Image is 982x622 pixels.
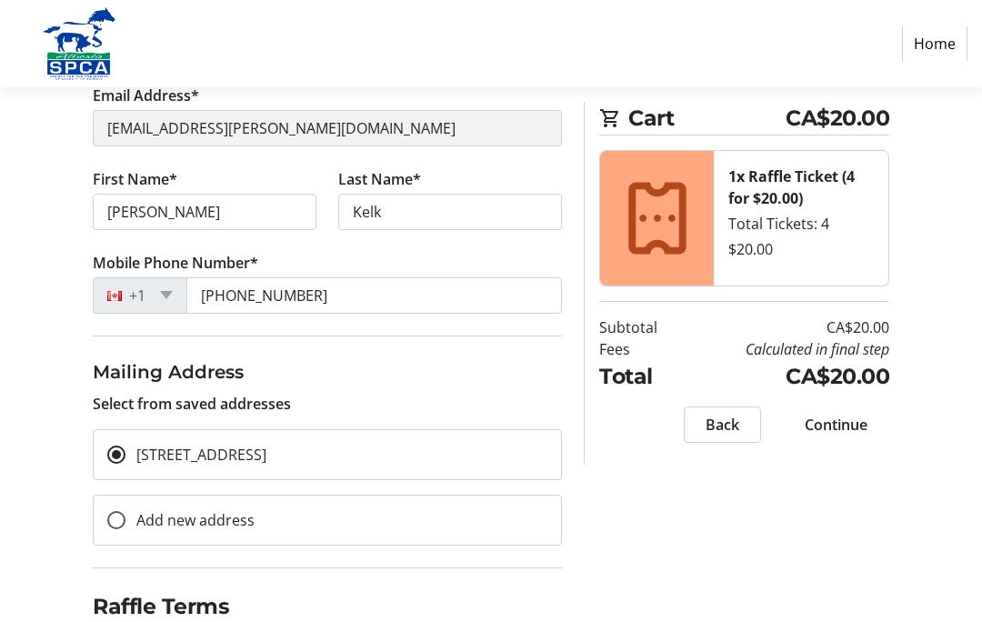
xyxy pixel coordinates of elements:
[93,252,258,274] label: Mobile Phone Number*
[728,212,874,234] div: Total Tickets: 4
[125,509,255,531] label: Add new address
[599,359,683,391] td: Total
[93,85,199,106] label: Email Address*
[15,7,144,80] img: Alberta SPCA's Logo
[728,237,874,259] div: $20.00
[628,102,786,134] span: Cart
[728,166,855,207] strong: 1x Raffle Ticket (4 for $20.00)
[599,337,683,359] td: Fees
[805,414,867,436] span: Continue
[93,168,177,190] label: First Name*
[786,102,889,134] span: CA$20.00
[683,316,889,337] td: CA$20.00
[93,358,562,386] h3: Mailing Address
[684,406,761,443] button: Back
[93,358,562,415] div: Select from saved addresses
[599,316,683,337] td: Subtotal
[683,337,889,359] td: Calculated in final step
[93,590,562,622] h2: Raffle Terms
[783,406,889,443] button: Continue
[136,445,266,465] span: [STREET_ADDRESS]
[186,277,562,314] input: (506) 234-5678
[338,168,421,190] label: Last Name*
[706,414,739,436] span: Back
[683,359,889,391] td: CA$20.00
[902,26,967,61] a: Home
